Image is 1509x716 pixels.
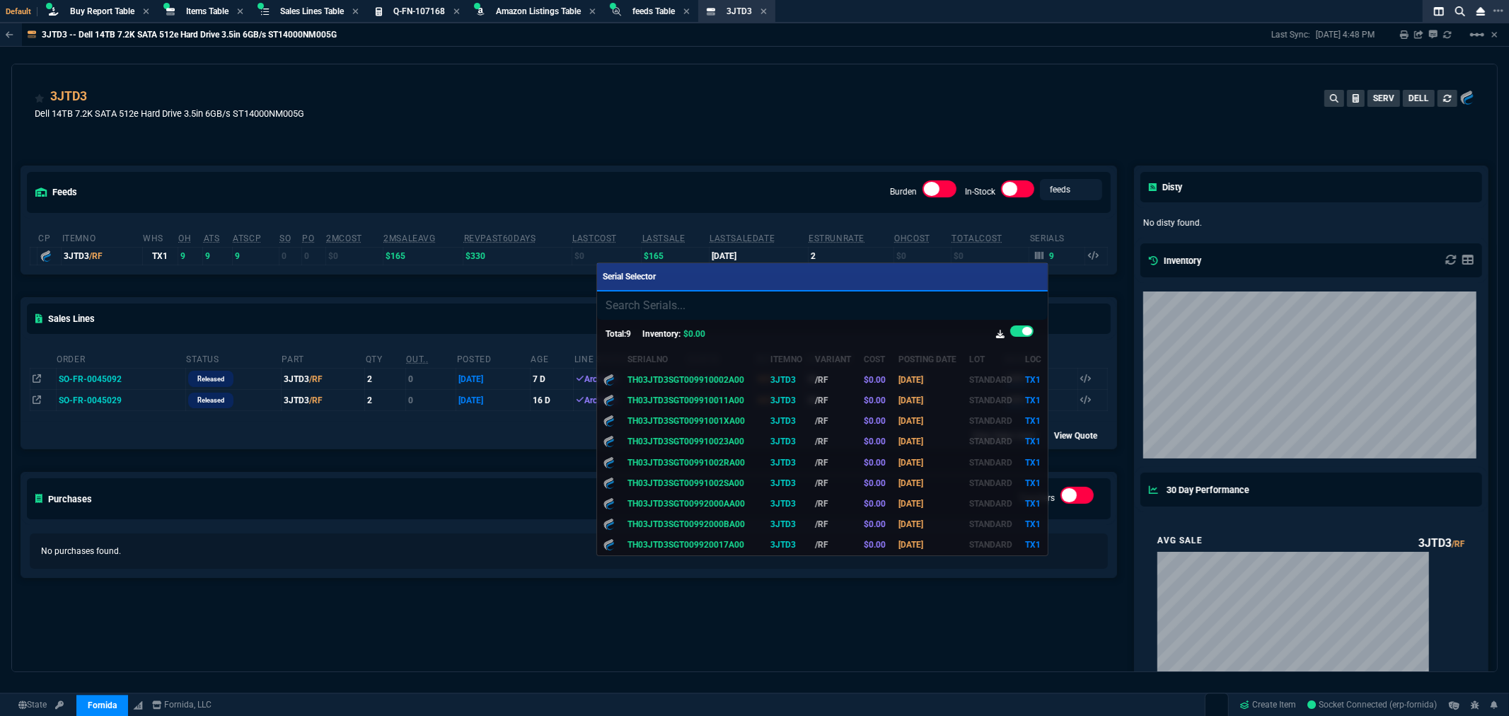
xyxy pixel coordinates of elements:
td: STANDARD [963,411,1019,432]
th: SerialNo [621,349,765,369]
td: $0.00 [857,452,892,473]
th: ItemNo [764,349,809,369]
td: $0.00 [857,369,892,390]
td: [DATE] [892,473,963,493]
td: 3JTD3 [764,369,809,390]
td: STANDARD [963,493,1019,514]
div: On-Hand Only [1010,325,1034,344]
span: $0.00 [683,329,705,339]
span: Total: [606,329,626,339]
span: TH03JTD3SGT00991002SA00 [628,478,744,488]
td: $0.00 [857,514,892,535]
td: TX1 [1019,411,1048,432]
td: /RF [809,432,857,452]
td: 3JTD3 [764,411,809,432]
td: [DATE] [892,452,963,473]
td: [DATE] [892,514,963,535]
th: Variant [809,349,857,369]
span: TH03JTD3SGT00992000BA00 [628,519,745,529]
th: Cost [857,349,892,369]
td: /RF [809,452,857,473]
td: $0.00 [857,432,892,452]
td: $0.00 [857,473,892,493]
td: [DATE] [892,369,963,390]
td: 3JTD3 [764,452,809,473]
td: /RF [809,390,857,410]
td: $0.00 [857,493,892,514]
td: 3JTD3 [764,493,809,514]
td: STANDARD [963,514,1019,535]
td: /RF [809,473,857,493]
td: STANDARD [963,390,1019,410]
td: STANDARD [963,369,1019,390]
input: Search Serials... [597,291,1048,320]
span: TH03JTD3SGT00991001XA00 [628,416,745,426]
td: 3JTD3 [764,390,809,410]
td: [DATE] [892,432,963,452]
td: TX1 [1019,535,1048,555]
span: 9 [626,329,631,339]
span: TH03JTD3SGT009910011A00 [628,395,744,405]
td: [DATE] [892,390,963,410]
td: /RF [809,535,857,555]
span: TH03JTD3SGT009920017A00 [628,540,744,550]
span: TH03JTD3SGT009910023A00 [628,437,744,446]
th: Loc [1019,349,1048,369]
td: $0.00 [857,411,892,432]
td: $0.00 [857,390,892,410]
td: /RF [809,369,857,390]
span: Serial Selector [603,272,656,282]
td: TX1 [1019,390,1048,410]
td: 3JTD3 [764,432,809,452]
td: /RF [809,514,857,535]
td: /RF [809,493,857,514]
th: Posting Date [892,349,963,369]
span: TH03JTD3SGT00991002RA00 [628,458,745,468]
td: 3JTD3 [764,514,809,535]
span: Inventory: [642,329,681,339]
td: TX1 [1019,493,1048,514]
span: TH03JTD3SGT00992000AA00 [628,499,745,509]
td: TX1 [1019,452,1048,473]
td: $0.00 [857,535,892,555]
th: Lot [963,349,1019,369]
td: STANDARD [963,535,1019,555]
td: [DATE] [892,535,963,555]
td: TX1 [1019,432,1048,452]
td: /RF [809,411,857,432]
td: TX1 [1019,473,1048,493]
td: STANDARD [963,452,1019,473]
td: 3JTD3 [764,473,809,493]
span: TH03JTD3SGT009910002A00 [628,375,744,385]
td: [DATE] [892,411,963,432]
td: [DATE] [892,493,963,514]
td: STANDARD [963,432,1019,452]
td: STANDARD [963,473,1019,493]
td: TX1 [1019,514,1048,535]
td: TX1 [1019,369,1048,390]
td: 3JTD3 [764,535,809,555]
